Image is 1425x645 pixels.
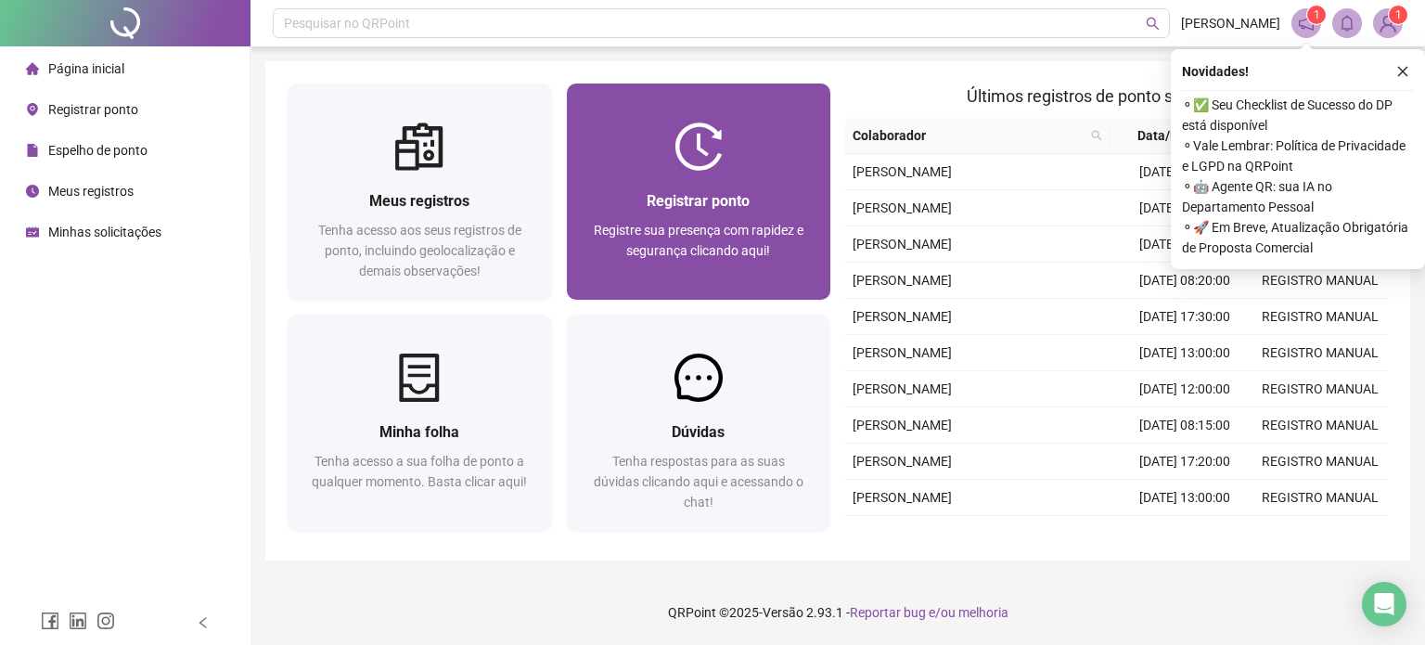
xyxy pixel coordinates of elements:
span: Minha folha [379,423,459,441]
span: Minhas solicitações [48,225,161,239]
td: [DATE] 13:00:00 [1117,480,1252,516]
td: [DATE] 08:15:00 [1117,407,1252,444]
span: Novidades ! [1182,61,1249,82]
span: Reportar bug e/ou melhoria [850,605,1008,620]
sup: Atualize o seu contato no menu Meus Dados [1389,6,1407,24]
td: REGISTRO MANUAL [1252,516,1388,552]
td: [DATE] 17:20:00 [1117,444,1252,480]
span: Espelho de ponto [48,143,148,158]
div: Open Intercom Messenger [1362,582,1406,626]
span: Registrar ponto [647,192,750,210]
span: Registre sua presença com rapidez e segurança clicando aqui! [594,223,803,258]
td: REGISTRO MANUAL [1252,299,1388,335]
span: Página inicial [48,61,124,76]
span: [PERSON_NAME] [1181,13,1280,33]
td: REGISTRO MANUAL [1252,371,1388,407]
td: REGISTRO MANUAL [1252,335,1388,371]
span: schedule [26,226,39,239]
span: search [1091,130,1102,141]
span: Tenha acesso a sua folha de ponto a qualquer momento. Basta clicar aqui! [312,454,527,489]
td: [DATE] 13:00:00 [1117,335,1252,371]
span: home [26,62,39,75]
th: Data/Hora [1110,118,1241,154]
footer: QRPoint © 2025 - 2.93.1 - [250,580,1425,645]
span: bell [1339,15,1355,32]
span: instagram [96,612,115,630]
span: environment [26,103,39,116]
span: [PERSON_NAME] [853,309,952,324]
span: linkedin [69,612,87,630]
img: 89277 [1374,9,1402,37]
span: clock-circle [26,185,39,198]
a: Registrar pontoRegistre sua presença com rapidez e segurança clicando aqui! [567,84,831,300]
td: [DATE] 12:00:54 [1117,226,1252,263]
span: 1 [1314,8,1320,21]
span: [PERSON_NAME] [853,454,952,469]
span: [PERSON_NAME] [853,237,952,252]
td: [DATE] 17:30:00 [1117,299,1252,335]
span: [PERSON_NAME] [853,418,952,432]
td: [DATE] 12:00:00 [1117,371,1252,407]
span: [PERSON_NAME] [853,490,952,505]
span: close [1396,65,1409,78]
a: Minha folhaTenha acesso a sua folha de ponto a qualquer momento. Basta clicar aqui! [288,315,552,531]
span: ⚬ 🚀 Em Breve, Atualização Obrigatória de Proposta Comercial [1182,217,1414,258]
span: search [1087,122,1106,149]
td: REGISTRO MANUAL [1252,263,1388,299]
span: [PERSON_NAME] [853,164,952,179]
span: search [1146,17,1160,31]
span: 1 [1395,8,1402,21]
td: [DATE] 08:20:00 [1117,263,1252,299]
td: REGISTRO MANUAL [1252,480,1388,516]
a: Meus registrosTenha acesso aos seus registros de ponto, incluindo geolocalização e demais observa... [288,84,552,300]
a: DúvidasTenha respostas para as suas dúvidas clicando aqui e acessando o chat! [567,315,831,531]
span: [PERSON_NAME] [853,200,952,215]
span: [PERSON_NAME] [853,273,952,288]
span: file [26,144,39,157]
span: Meus registros [48,184,134,199]
sup: 1 [1307,6,1326,24]
span: Colaborador [853,125,1084,146]
span: left [197,616,210,629]
span: [PERSON_NAME] [853,381,952,396]
span: ⚬ ✅ Seu Checklist de Sucesso do DP está disponível [1182,95,1414,135]
td: REGISTRO MANUAL [1252,407,1388,444]
span: Últimos registros de ponto sincronizados [967,86,1266,106]
span: Registrar ponto [48,102,138,117]
span: Meus registros [369,192,469,210]
span: [PERSON_NAME] [853,345,952,360]
span: ⚬ Vale Lembrar: Política de Privacidade e LGPD na QRPoint [1182,135,1414,176]
td: [DATE] 12:00:00 [1117,516,1252,552]
td: [DATE] 17:17:01 [1117,190,1252,226]
span: Versão [763,605,803,620]
span: Tenha acesso aos seus registros de ponto, incluindo geolocalização e demais observações! [318,223,521,278]
span: Dúvidas [672,423,725,441]
td: REGISTRO MANUAL [1252,444,1388,480]
td: [DATE] 07:37:35 [1117,154,1252,190]
span: Tenha respostas para as suas dúvidas clicando aqui e acessando o chat! [594,454,803,510]
span: notification [1298,15,1315,32]
span: Data/Hora [1117,125,1219,146]
span: facebook [41,612,59,630]
span: ⚬ 🤖 Agente QR: sua IA no Departamento Pessoal [1182,176,1414,217]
